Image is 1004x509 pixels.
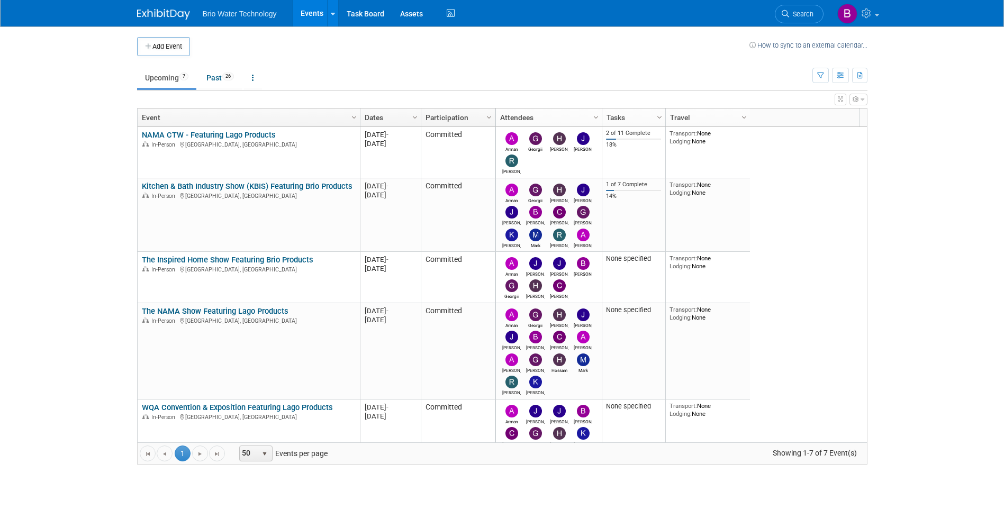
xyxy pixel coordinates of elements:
span: Column Settings [592,113,600,122]
img: Brandye Gahagan [529,206,542,219]
div: Ryan McMillin [502,388,521,395]
div: James Park [502,343,521,350]
div: James Park [502,219,521,225]
span: - [386,182,388,190]
img: Georgii Tsatrian [529,184,542,196]
span: In-Person [151,414,178,421]
td: Committed [421,127,495,178]
span: - [386,307,388,315]
div: [DATE] [365,264,416,273]
div: [DATE] [365,130,416,139]
div: Georgii Tsatrian [502,292,521,299]
img: James Kang [529,405,542,417]
img: Georgii Tsatrian [529,132,542,145]
div: Georgii Tsatrian [526,196,545,203]
span: Column Settings [350,113,358,122]
img: James Kang [529,257,542,270]
img: Hossam El Rafie [553,353,566,366]
img: Ryan McMillin [553,229,566,241]
div: Brandye Gahagan [574,270,592,277]
img: James Park [553,405,566,417]
span: - [386,256,388,263]
a: Past26 [198,68,242,88]
div: Angela Moyano [574,343,592,350]
span: Column Settings [740,113,748,122]
div: Kimberly Alegria [526,388,545,395]
a: Column Settings [590,108,602,124]
div: [GEOGRAPHIC_DATA], [GEOGRAPHIC_DATA] [142,140,355,149]
div: Brandye Gahagan [526,343,545,350]
a: Attendees [500,108,595,126]
img: Cynthia Mendoza [553,279,566,292]
img: Mark Melkonian [529,229,542,241]
a: Participation [426,108,488,126]
div: Arman Melkonian [502,270,521,277]
div: James Park [550,270,568,277]
img: Giancarlo Barzotti [529,353,542,366]
img: Kimberly Alegria [505,229,518,241]
a: Upcoming7 [137,68,196,88]
img: Harry Mesak [529,279,542,292]
div: 1 of 7 Complete [606,181,661,188]
button: Add Event [137,37,190,56]
img: Harry Mesak [553,184,566,196]
img: Georgii Tsatrian [505,279,518,292]
img: Arturo Martinovich [505,353,518,366]
div: None specified [606,402,661,411]
span: In-Person [151,141,178,148]
td: Committed [421,303,495,399]
div: James Kang [574,196,592,203]
span: select [260,450,269,458]
img: James Park [505,331,518,343]
div: None None [670,181,746,196]
a: Column Settings [738,108,750,124]
span: 50 [240,446,258,461]
div: Arman Melkonian [502,417,521,424]
img: Georgii Tsatrian [529,427,542,440]
img: Mark Melkonian [577,353,590,366]
a: Go to the first page [140,446,156,461]
div: Kimberly Alegria [574,440,592,447]
div: Cynthia Mendoza [550,343,568,350]
span: Column Settings [411,113,419,122]
a: Travel [670,108,743,126]
div: None None [670,130,746,145]
span: Search [789,10,813,18]
span: Go to the previous page [160,450,169,458]
div: James Kang [574,145,592,152]
div: Arman Melkonian [502,145,521,152]
span: Lodging: [670,314,692,321]
img: In-Person Event [142,141,149,147]
a: WQA Convention & Exposition Featuring Lago Products [142,403,333,412]
img: Ryan McMillin [505,376,518,388]
div: Ryan McMillin [550,241,568,248]
div: [DATE] [365,412,416,421]
img: Cynthia Mendoza [505,427,518,440]
div: [DATE] [365,190,416,199]
div: Arturo Martinovich [502,366,521,373]
span: Lodging: [670,410,692,417]
div: None None [670,254,746,270]
span: In-Person [151,193,178,199]
span: Transport: [670,306,697,313]
div: [DATE] [365,255,416,264]
div: Arman Melkonian [502,196,521,203]
img: ExhibitDay [137,9,190,20]
a: How to sync to an external calendar... [749,41,867,49]
img: Brandye Gahagan [577,405,590,417]
a: Go to the previous page [157,446,173,461]
div: Brandye Gahagan [574,417,592,424]
img: Arman Melkonian [505,405,518,417]
span: Go to the last page [213,450,221,458]
img: Cynthia Mendoza [553,206,566,219]
img: Brandye Gahagan [529,331,542,343]
div: James Kang [526,417,545,424]
a: The NAMA Show Featuring Lago Products [142,306,288,316]
span: - [386,131,388,139]
img: Kimberly Alegria [577,427,590,440]
span: Go to the next page [196,450,204,458]
span: Go to the first page [143,450,152,458]
span: Lodging: [670,189,692,196]
div: [GEOGRAPHIC_DATA], [GEOGRAPHIC_DATA] [142,412,355,421]
div: 2 of 11 Complete [606,130,661,137]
